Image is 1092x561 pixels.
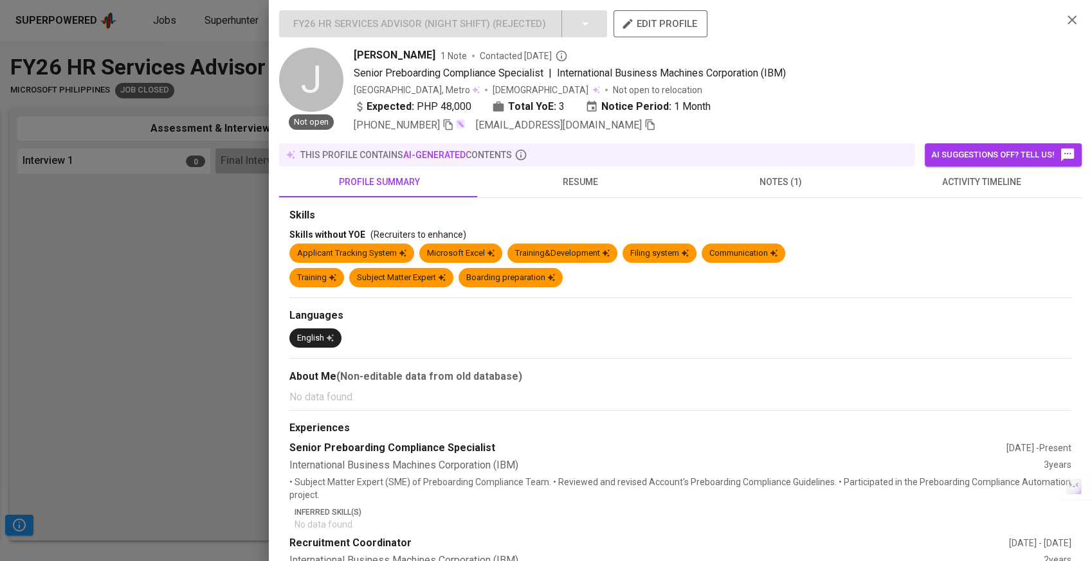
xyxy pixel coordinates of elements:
b: Notice Period: [601,99,671,114]
span: notes (1) [688,174,873,190]
span: Not open [289,116,334,129]
p: Not open to relocation [613,84,702,96]
span: 3 [559,99,565,114]
p: No data found. [295,518,1071,531]
span: 1 Note [441,49,467,62]
div: [DATE] - [DATE] [1009,537,1071,549]
img: magic_wand.svg [455,119,466,129]
span: profile summary [287,174,472,190]
b: Expected: [367,99,414,114]
p: Inferred Skill(s) [295,506,1071,518]
span: [PHONE_NUMBER] [354,119,440,131]
b: (Non-editable data from old database) [336,370,522,382]
span: [DEMOGRAPHIC_DATA] [493,84,590,96]
div: [DATE] - Present [1006,441,1071,454]
span: resume [487,174,673,190]
div: Subject Matter Expert [357,272,446,284]
span: Senior Preboarding Compliance Specialist [354,67,543,79]
div: J [279,48,343,112]
p: No data found. [289,389,1071,405]
div: PHP 48,000 [354,99,471,114]
b: Total YoE: [508,99,556,114]
button: AI suggestions off? Tell us! [925,143,1082,166]
div: International Business Machines Corporation (IBM) [289,458,1044,473]
div: About Me [289,369,1071,384]
div: Skills [289,208,1071,223]
div: Applicant Tracking System [297,247,406,260]
svg: By Philippines recruiter [555,49,568,62]
div: Languages [289,308,1071,323]
span: [EMAIL_ADDRESS][DOMAIN_NAME] [476,119,642,131]
span: activity timeline [889,174,1074,190]
span: AI-generated [403,150,466,160]
div: Training&Development [515,247,610,260]
div: Recruitment Coordinator [289,536,1009,551]
span: AI suggestions off? Tell us! [931,147,1075,163]
div: [GEOGRAPHIC_DATA], Metro [354,84,480,96]
span: [PERSON_NAME] [354,48,435,63]
div: Boarding preparation [466,272,555,284]
div: Communication [709,247,778,260]
a: edit profile [614,18,707,28]
div: Experiences [289,421,1071,436]
div: 3 years [1044,458,1071,473]
p: • Subject Matter Expert (SME) of Preboarding Compliance Team. • Reviewed and revised Account's Pr... [289,476,1071,501]
div: English [297,332,334,344]
p: this profile contains contents [300,148,512,161]
div: Microsoft Excel [427,247,495,260]
button: edit profile [614,10,707,37]
div: 1 Month [585,99,711,114]
span: (Recruiters to enhance) [370,229,466,240]
span: Skills without YOE [289,229,365,240]
span: Contacted [DATE] [480,49,568,62]
div: Filing system [630,247,689,260]
span: International Business Machines Corporation (IBM) [557,67,786,79]
div: Senior Preboarding Compliance Specialist [289,441,1006,456]
span: | [549,66,552,81]
span: edit profile [624,15,697,32]
div: Training [297,272,336,284]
